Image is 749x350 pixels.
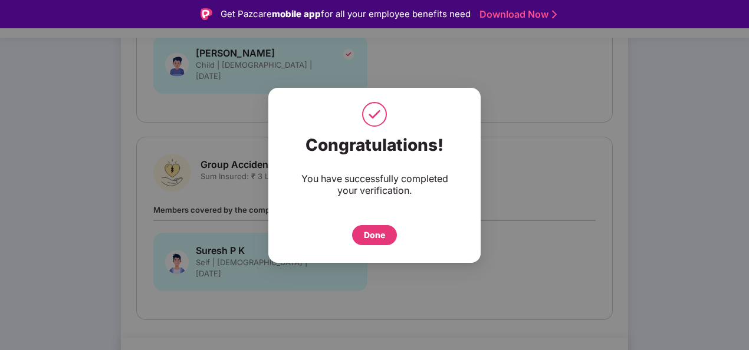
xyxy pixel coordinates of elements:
[364,229,385,242] div: Done
[292,135,457,155] div: Congratulations!
[221,7,471,21] div: Get Pazcare for all your employee benefits need
[292,173,457,196] div: You have successfully completed your verification.
[201,8,212,20] img: Logo
[552,8,557,21] img: Stroke
[479,8,553,21] a: Download Now
[360,100,389,129] img: svg+xml;base64,PHN2ZyB4bWxucz0iaHR0cDovL3d3dy53My5vcmcvMjAwMC9zdmciIHdpZHRoPSI1MCIgaGVpZ2h0PSI1MC...
[272,8,321,19] strong: mobile app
